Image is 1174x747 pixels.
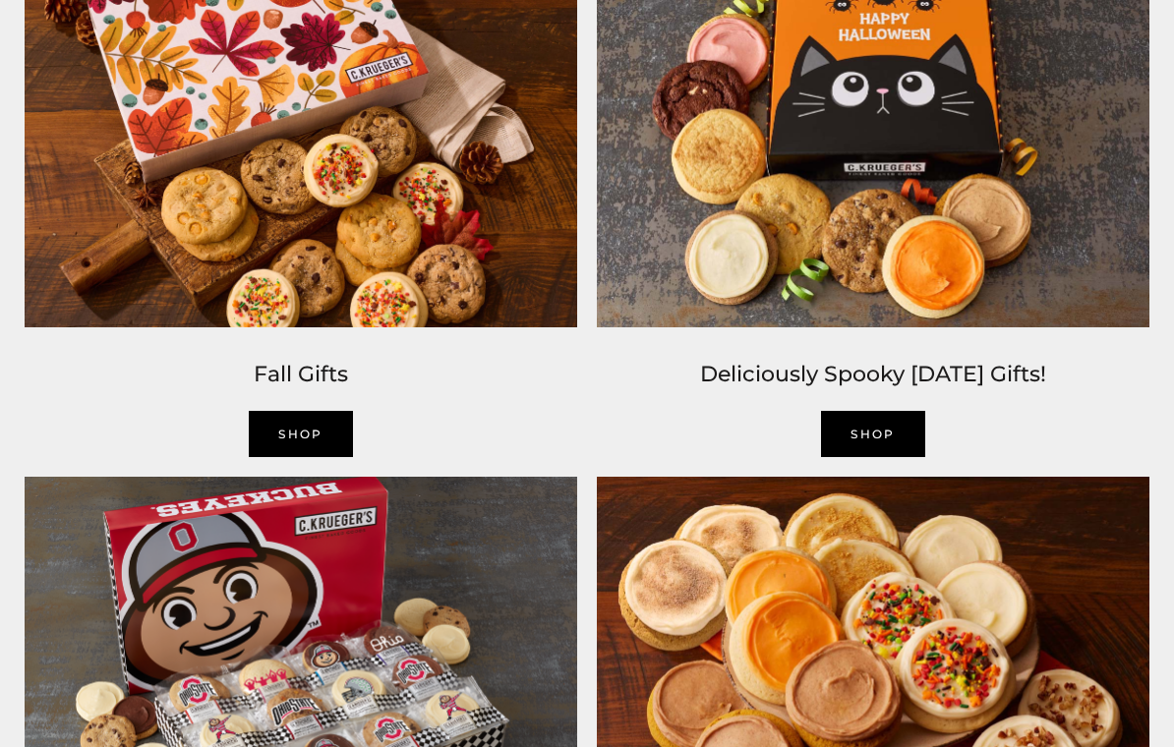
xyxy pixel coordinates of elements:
a: SHOP [249,411,353,457]
a: SHOP [821,411,925,457]
h2: Deliciously Spooky [DATE] Gifts! [597,357,1149,392]
h2: Fall Gifts [25,357,577,392]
